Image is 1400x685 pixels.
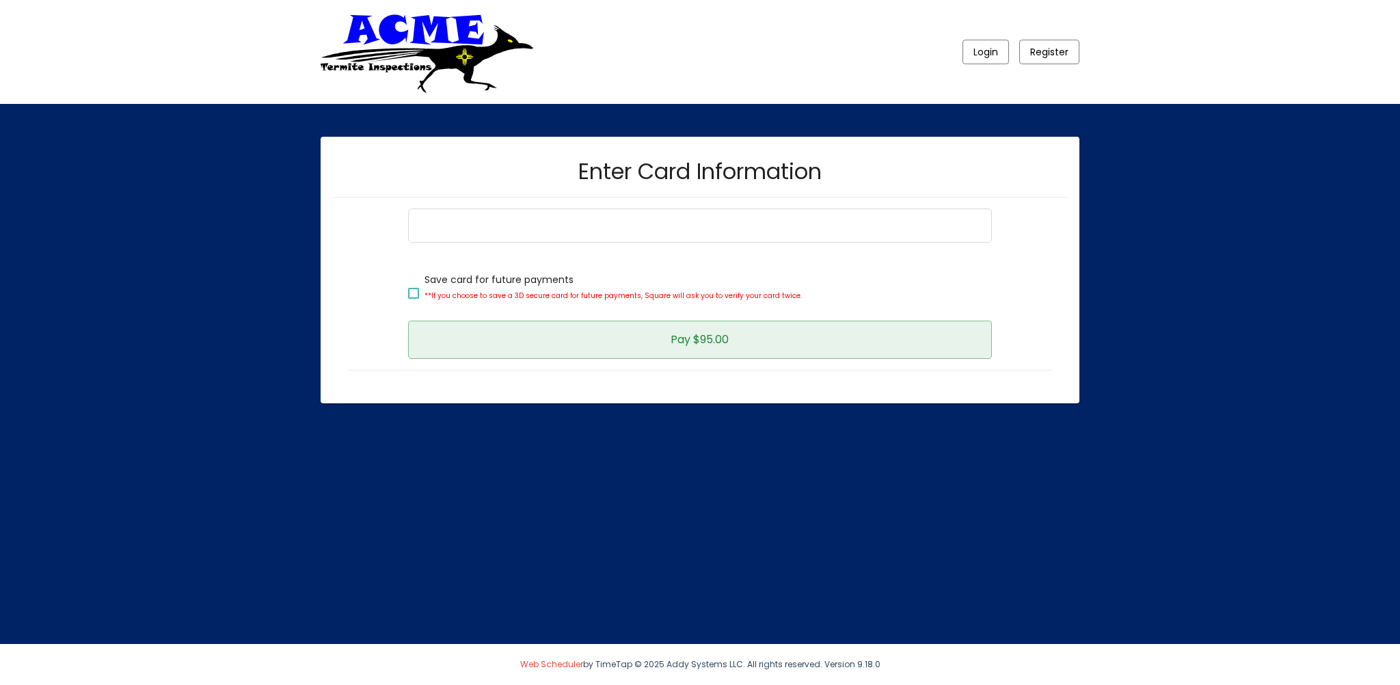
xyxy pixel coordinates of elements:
span: Pay $95.00 [671,332,729,347]
button: Login [962,40,1009,64]
iframe: Secure Credit Card Form [409,209,991,242]
a: Web Scheduler [520,658,583,670]
button: Register [1019,40,1079,64]
span: Login [973,45,998,59]
span: Register [1030,45,1068,59]
span: Save card for future payments [425,271,802,315]
button: Pay $95.00 [408,321,991,359]
p: **If you choose to save a 3D secure card for future payments, Square will ask you to verify your ... [425,288,802,304]
div: by TimeTap © 2025 Addy Systems LLC. All rights reserved. Version 9.18.0 [310,644,1090,685]
h2: Enter Card Information [578,161,822,183]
